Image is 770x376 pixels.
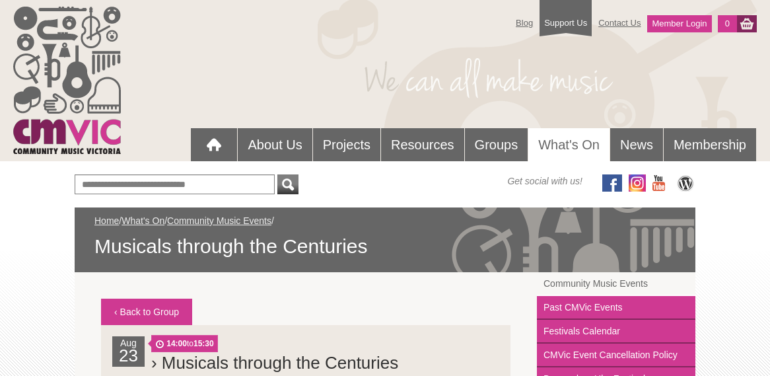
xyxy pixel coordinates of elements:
strong: 15:30 [193,339,214,348]
a: What's On [528,128,610,162]
strong: 14:00 [166,339,187,348]
a: Membership [664,128,756,161]
a: About Us [238,128,312,161]
span: to [151,335,218,352]
a: ‹ Back to Group [101,299,192,325]
img: cmvic_logo.png [13,7,121,154]
a: Contact Us [592,11,647,34]
a: What's On [122,215,164,226]
img: icon-instagram.png [629,174,646,192]
a: Member Login [647,15,711,32]
div: / / / [94,214,676,259]
a: Past CMVic Events [537,296,695,320]
a: Blog [509,11,540,34]
a: Festivals Calendar [537,320,695,344]
span: Get social with us! [507,174,582,188]
a: 0 [718,15,737,32]
a: Home [94,215,119,226]
a: Community Music Events [167,215,271,226]
h2: › Musicals through the Centuries [151,350,499,376]
span: Musicals through the Centuries [94,234,676,259]
a: Projects [313,128,380,161]
a: News [610,128,663,161]
a: CMVic Event Cancellation Policy [537,344,695,367]
a: Community Music Events [537,272,695,296]
div: Aug [112,336,145,367]
h2: 23 [116,350,141,367]
img: CMVic Blog [676,174,695,192]
a: Resources [381,128,464,161]
a: Groups [465,128,528,161]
